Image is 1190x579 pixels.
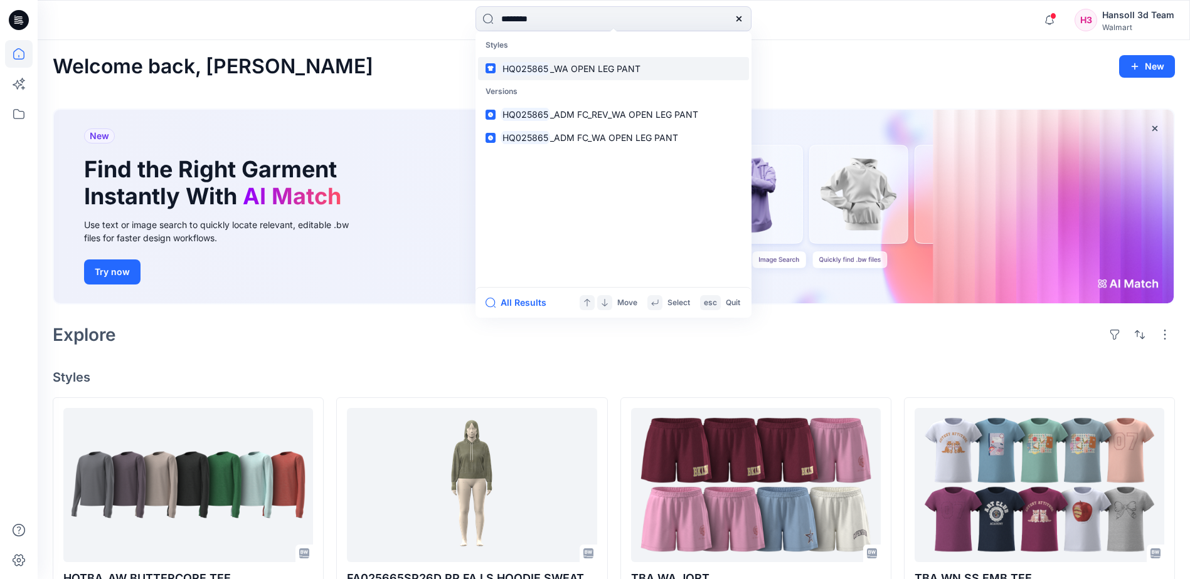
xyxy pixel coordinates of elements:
mark: HQ025865 [501,61,550,76]
h2: Welcome back, [PERSON_NAME] [53,55,373,78]
div: Hansoll 3d Team [1102,8,1174,23]
h2: Explore [53,325,116,345]
a: HQTBA_AW BUTTERCORE TEE [63,408,313,561]
button: New [1119,55,1175,78]
a: HQ025865_ADM FC_REV_WA OPEN LEG PANT [478,103,749,126]
mark: HQ025865 [501,130,550,145]
a: TBA WA JORT [631,408,881,561]
span: _ADM FC_REV_WA OPEN LEG PANT [550,109,698,120]
p: Versions [478,80,749,103]
button: All Results [486,295,555,310]
h4: Styles [53,370,1175,385]
p: Styles [478,34,749,57]
span: AI Match [243,182,341,210]
span: _ADM FC_WA OPEN LEG PANT [550,132,678,143]
button: Try now [84,259,141,284]
a: HQ025865_WA OPEN LEG PANT [478,57,749,80]
p: Quit [726,296,740,310]
span: _WA OPEN LEG PANT [550,63,640,74]
a: HQ025865_ADM FC_WA OPEN LEG PANT [478,126,749,149]
div: H3 [1075,9,1097,31]
h1: Find the Right Garment Instantly With [84,156,348,210]
p: esc [704,296,717,310]
a: FA025665SP26D PP FA LS HOODIE SWEATSHIRT [347,408,597,561]
div: Use text or image search to quickly locate relevant, editable .bw files for faster design workflows. [84,218,366,244]
mark: HQ025865 [501,107,550,122]
span: New [90,128,109,143]
p: Select [667,296,690,310]
a: TBA WN SS EMB TEE [915,408,1164,561]
p: Move [617,296,637,310]
div: Walmart [1102,23,1174,32]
